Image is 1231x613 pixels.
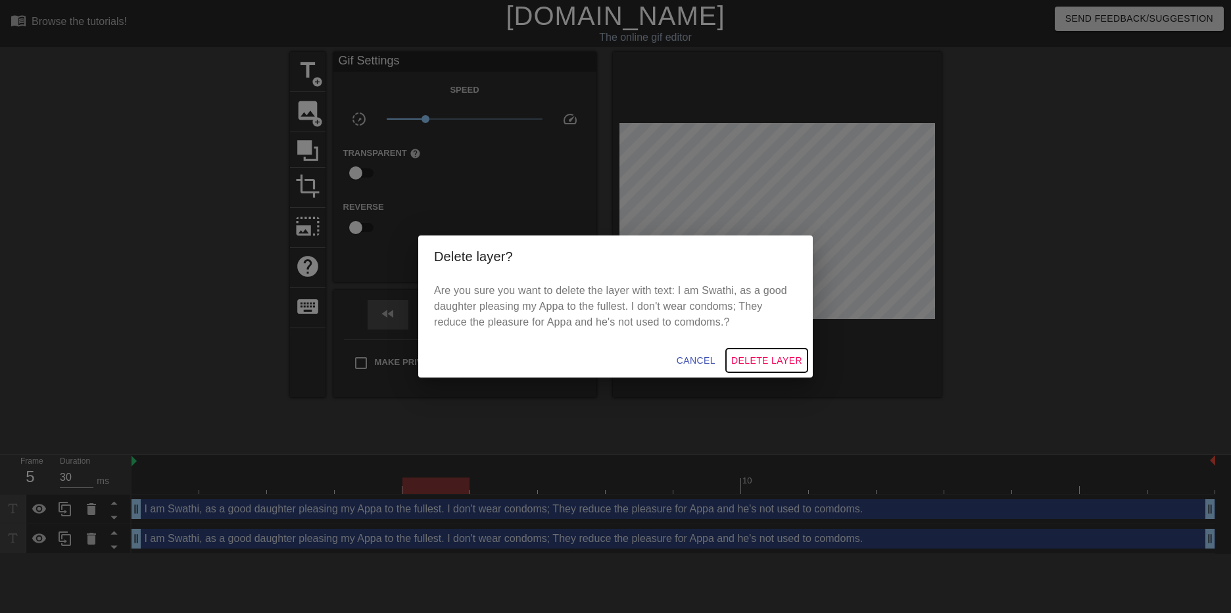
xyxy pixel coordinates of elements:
[671,349,721,373] button: Cancel
[677,353,715,369] span: Cancel
[726,349,808,373] button: Delete Layer
[434,283,797,330] p: Are you sure you want to delete the layer with text: I am Swathi, as a good daughter pleasing my ...
[434,246,797,267] h2: Delete layer?
[731,353,802,369] span: Delete Layer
